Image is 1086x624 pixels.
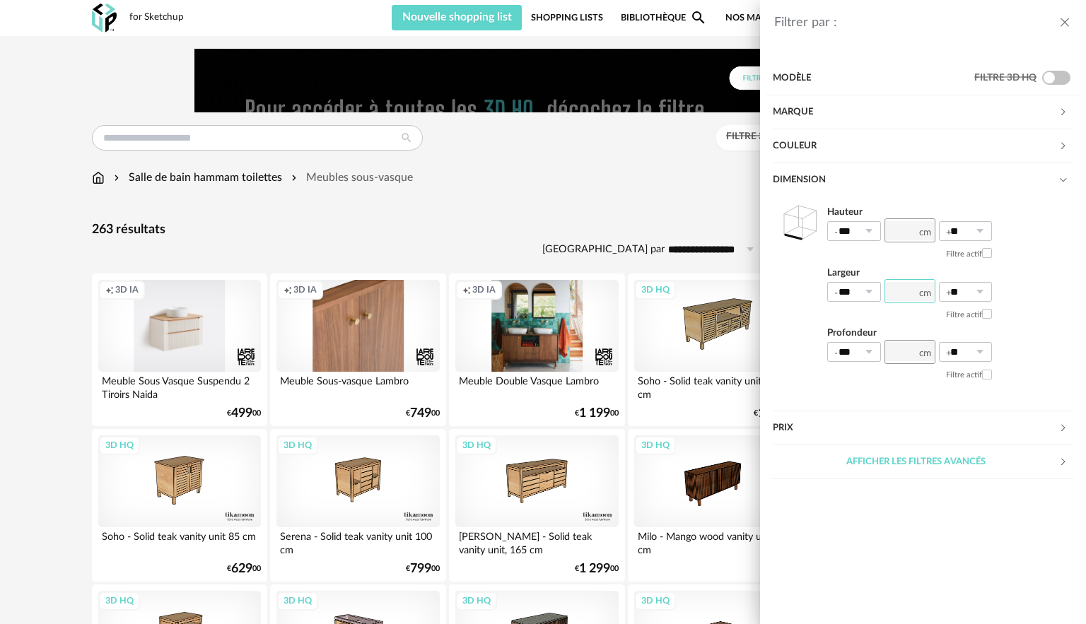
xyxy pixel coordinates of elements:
[773,445,1073,479] div: Afficher les filtres avancés
[974,73,1037,83] span: Filtre 3D HQ
[773,129,1058,163] div: Couleur
[946,303,992,326] label: Filtre actif
[773,163,1058,197] div: Dimension
[773,197,1073,411] div: Dimension
[773,95,1073,129] div: Marque
[773,95,1058,129] div: Marque
[773,129,1073,163] div: Couleur
[774,15,1058,31] div: Filtrer par :
[827,325,992,342] label: Profondeur
[773,163,1073,197] div: Dimension
[773,411,1058,445] div: Prix
[773,61,974,95] div: Modèle
[773,445,1058,479] div: Afficher les filtres avancés
[1058,14,1072,33] button: close drawer
[827,204,992,221] label: Hauteur
[946,242,992,265] label: Filtre actif
[827,265,992,282] label: Largeur
[773,411,1073,445] div: Prix
[946,363,992,386] label: Filtre actif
